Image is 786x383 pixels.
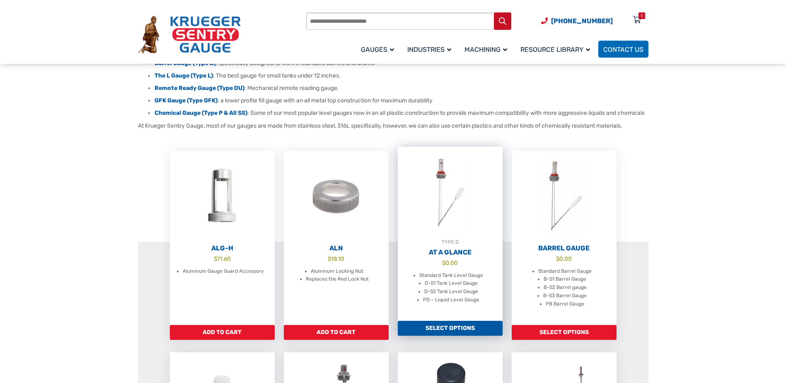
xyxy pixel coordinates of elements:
a: Machining [460,39,515,59]
li: Aluminum Locking Nut [311,267,363,276]
span: $ [556,255,559,262]
a: The L Gauge (Type L) [155,72,213,79]
span: $ [328,255,331,262]
li: : The best gauge for small tanks under 12 inches. [155,72,648,80]
div: 0 [641,12,643,19]
a: Industries [402,39,460,59]
li: Aluminum Gauge Guard Accessory [183,267,264,276]
li: PB Barrel Gauge [546,300,584,308]
h2: At A Glance [398,248,503,257]
span: Resource Library [520,46,590,53]
a: Gauges [356,39,402,59]
bdi: 0.00 [556,255,572,262]
img: At A Glance [398,147,503,238]
a: ALG-H $71.60 Aluminum Gauge Guard Accessory [170,151,275,325]
li: : Mechanical remote reading gauge. [155,84,648,92]
h2: ALG-H [170,244,275,252]
img: ALG-OF [170,151,275,242]
img: Krueger Sentry Gauge [138,16,241,54]
a: TYPE DAt A Glance $0.00 Standard Tank Level Gauge D-S1 Tank Level Gauge D-S2 Tank Level Gauge PD ... [398,147,503,321]
a: Chemical Gauge (Type P & All SS) [155,109,247,116]
a: GFK Gauge (Type GFK) [155,97,218,104]
span: Contact Us [603,46,643,53]
a: Phone Number (920) 434-8860 [541,16,613,26]
li: B-S2 Barrel gauge [544,284,587,292]
span: $ [442,259,445,266]
img: ALN [284,151,389,242]
li: : Some of our most popular level gauges now in an all plastic construction to provide maximum com... [155,109,648,117]
a: Add to cart: “Barrel Gauge” [512,325,617,340]
li: Standard Tank Level Gauge [419,271,483,280]
li: Standard Barrel Gauge [538,267,592,276]
span: [PHONE_NUMBER] [551,17,613,25]
a: Resource Library [515,39,598,59]
a: ALN $18.10 Aluminum Locking Nut Replaces the Red Lock Nut [284,151,389,325]
h2: ALN [284,244,389,252]
a: Barrel Gauge $0.00 Standard Barrel Gauge B-S1 Barrel Gauge B-S2 Barrel gauge B-S3 Barrel Gauge PB... [512,151,617,325]
bdi: 71.60 [214,255,231,262]
li: D-S2 Tank Level Gauge [424,288,478,296]
a: Add to cart: “At A Glance” [398,321,503,336]
span: Machining [464,46,507,53]
span: Gauges [361,46,394,53]
li: Replaces the Red Lock Nut [306,275,369,284]
a: Add to cart: “ALN” [284,325,389,340]
span: $ [214,255,217,262]
span: Industries [407,46,451,53]
bdi: 0.00 [442,259,458,266]
li: PD – Liquid Level Gauge [423,296,479,304]
p: At Krueger Sentry Gauge, most of our gauges are made from stainless steel, 316L specifically, how... [138,121,648,130]
a: Add to cart: “ALG-H” [170,325,275,340]
li: D-S1 Tank Level Gauge [425,279,478,288]
a: Contact Us [598,41,648,58]
img: Barrel Gauge [512,151,617,242]
li: B-S3 Barrel Gauge [543,292,587,300]
a: Remote Ready Gauge (Type DU) [155,85,244,92]
li: : a lower profile fill gauge with an all metal top construction for maximum durability [155,97,648,105]
div: TYPE D [398,238,503,246]
h2: Barrel Gauge [512,244,617,252]
bdi: 18.10 [328,255,344,262]
li: B-S1 Barrel Gauge [544,275,586,284]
